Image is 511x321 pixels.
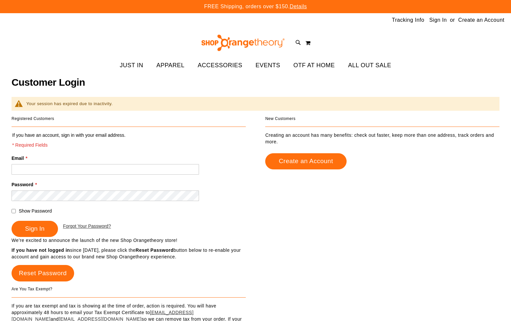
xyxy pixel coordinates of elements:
[12,116,54,121] strong: Registered Customers
[136,248,174,253] strong: Reset Password
[12,237,256,244] p: We’re excited to announce the launch of the new Shop Orangetheory store!
[19,208,52,214] span: Show Password
[198,58,242,73] span: ACCESSORIES
[63,223,111,229] span: Forgot Your Password?
[265,153,347,169] a: Create an Account
[12,247,256,260] p: since [DATE], please click the button below to re-enable your account and gain access to our bran...
[12,142,126,148] span: * Required Fields
[458,16,504,24] a: Create an Account
[12,182,33,187] span: Password
[156,58,185,73] span: APPAREL
[265,116,296,121] strong: New Customers
[290,4,307,9] a: Details
[12,77,85,88] span: Customer Login
[12,248,70,253] strong: If you have not logged in
[256,58,280,73] span: EVENTS
[265,132,499,145] p: Creating an account has many benefits: check out faster, keep more than one address, track orders...
[204,3,307,11] p: FREE Shipping, orders over $150.
[429,16,447,24] a: Sign In
[120,58,143,73] span: JUST IN
[392,16,424,24] a: Tracking Info
[12,287,52,291] strong: Are You Tax Exempt?
[12,265,74,281] a: Reset Password
[26,101,493,107] div: Your session has expired due to inactivity.
[279,158,333,164] span: Create an Account
[19,270,67,277] span: Reset Password
[12,221,58,237] button: Sign In
[12,132,126,148] legend: If you have an account, sign in with your email address.
[63,223,111,229] a: Forgot Your Password?
[200,35,286,51] img: Shop Orangetheory
[12,156,24,161] span: Email
[294,58,335,73] span: OTF AT HOME
[348,58,391,73] span: ALL OUT SALE
[25,225,44,232] span: Sign In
